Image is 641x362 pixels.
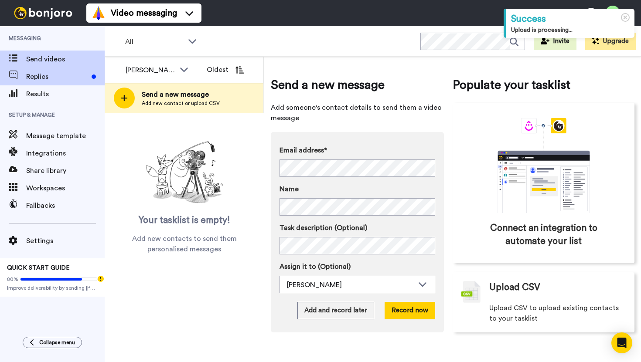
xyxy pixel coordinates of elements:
[141,138,228,207] img: ready-set-action.png
[280,261,435,272] label: Assign it to (Optional)
[287,280,414,290] div: [PERSON_NAME]
[297,302,374,319] button: Add and record later
[511,26,629,34] div: Upload is processing...
[280,184,299,194] span: Name
[489,303,626,324] span: Upload CSV to upload existing contacts to your tasklist
[478,118,609,213] div: animation
[26,183,105,193] span: Workspaces
[26,148,105,159] span: Integrations
[26,54,105,64] span: Send videos
[118,233,251,254] span: Add new contacts to send them personalised messages
[611,332,632,353] div: Open Intercom Messenger
[142,89,220,100] span: Send a new message
[7,276,18,283] span: 80%
[511,12,629,26] div: Success
[126,65,175,75] div: [PERSON_NAME]
[26,131,105,141] span: Message template
[39,339,75,346] span: Collapse menu
[461,281,481,303] img: csv-grey.png
[490,222,597,248] span: Connect an integration to automate your list
[92,6,106,20] img: vm-color.svg
[271,102,444,123] span: Add someone's contact details to send them a video message
[280,223,435,233] label: Task description (Optional)
[111,7,177,19] span: Video messaging
[453,76,634,94] span: Populate your tasklist
[26,166,105,176] span: Share library
[26,89,105,99] span: Results
[23,337,82,348] button: Collapse menu
[489,281,540,294] span: Upload CSV
[280,145,435,156] label: Email address*
[534,33,576,50] button: Invite
[200,61,250,78] button: Oldest
[26,71,88,82] span: Replies
[139,214,230,227] span: Your tasklist is empty!
[585,33,636,50] button: Upgrade
[142,100,220,107] span: Add new contact or upload CSV
[7,265,70,271] span: QUICK START GUIDE
[26,236,105,246] span: Settings
[7,284,98,291] span: Improve deliverability by sending [PERSON_NAME]’s from your own email
[10,7,76,19] img: bj-logo-header-white.svg
[125,37,184,47] span: All
[385,302,435,319] button: Record now
[97,275,105,283] div: Tooltip anchor
[26,200,105,211] span: Fallbacks
[271,76,444,94] span: Send a new message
